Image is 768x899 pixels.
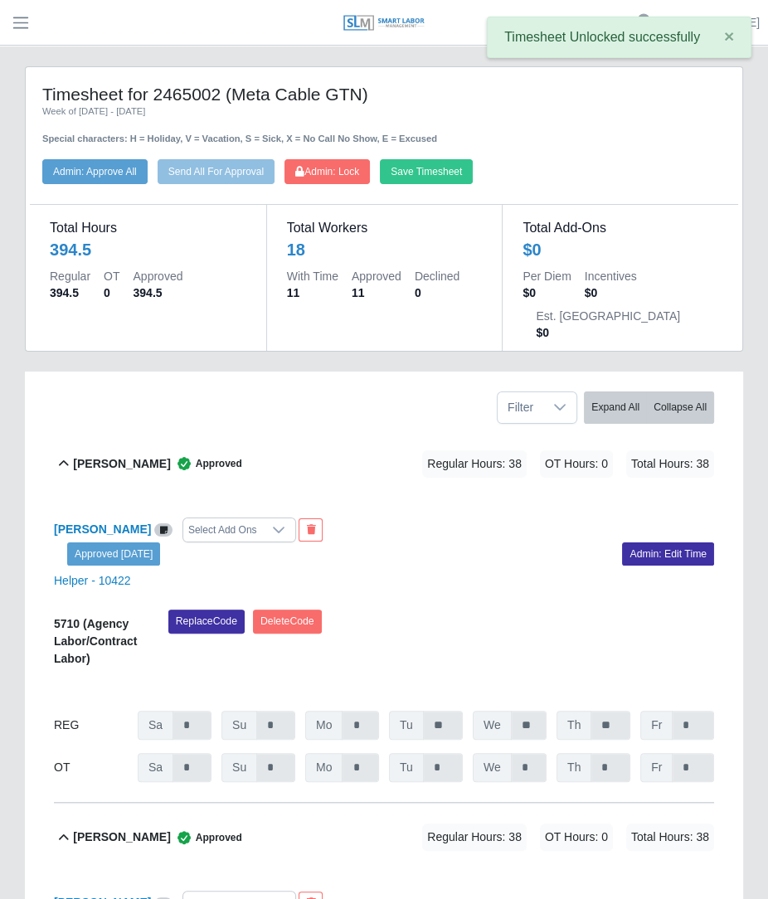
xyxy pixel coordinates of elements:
[54,574,131,587] a: Helper - 10422
[104,284,119,301] dd: 0
[287,284,338,301] dd: 11
[133,268,182,284] dt: Approved
[171,829,242,846] span: Approved
[380,159,473,184] button: Save Timesheet
[42,104,726,119] div: Week of [DATE] - [DATE]
[295,166,359,177] span: Admin: Lock
[343,14,425,32] img: SLM Logo
[626,450,714,478] span: Total Hours: 38
[221,753,257,782] span: Su
[50,218,246,238] dt: Total Hours
[138,711,173,740] span: Sa
[284,159,370,184] button: Admin: Lock
[287,268,338,284] dt: With Time
[626,824,714,851] span: Total Hours: 38
[287,218,483,238] dt: Total Workers
[523,268,571,284] dt: Per Diem
[42,159,148,184] button: Admin: Approve All
[557,753,591,782] span: Th
[50,284,90,301] dd: 394.5
[352,284,401,301] dd: 11
[54,617,137,665] b: 5710 (Agency Labor/Contract Labor)
[585,268,637,284] dt: Incentives
[540,824,613,851] span: OT Hours: 0
[305,711,343,740] span: Mo
[158,159,275,184] button: Send All For Approval
[584,391,714,424] div: bulk actions
[498,392,543,423] span: Filter
[54,711,128,740] div: REG
[54,430,714,498] button: [PERSON_NAME] Approved Regular Hours: 38 OT Hours: 0 Total Hours: 38
[422,824,527,851] span: Regular Hours: 38
[536,324,680,341] dd: $0
[171,455,242,472] span: Approved
[422,450,527,478] span: Regular Hours: 38
[352,268,401,284] dt: Approved
[523,218,718,238] dt: Total Add-Ons
[133,284,182,301] dd: 394.5
[287,238,483,261] div: 18
[154,522,173,536] a: View/Edit Notes
[622,542,714,566] a: Admin: Edit Time
[138,753,173,782] span: Sa
[253,610,322,633] button: DeleteCode
[487,17,751,58] div: Timesheet Unlocked successfully
[415,268,459,284] dt: Declined
[523,238,718,261] div: $0
[415,284,459,301] dd: 0
[104,268,119,284] dt: OT
[73,455,170,473] b: [PERSON_NAME]
[50,268,90,284] dt: Regular
[540,450,613,478] span: OT Hours: 0
[557,711,591,740] span: Th
[299,518,323,542] button: End Worker & Remove from the Timesheet
[640,753,673,782] span: Fr
[305,753,343,782] span: Mo
[389,711,424,740] span: Tu
[50,238,246,261] div: 394.5
[183,518,262,542] div: Select Add Ons
[640,711,673,740] span: Fr
[221,711,257,740] span: Su
[42,84,726,104] h4: Timesheet for 2465002 (Meta Cable GTN)
[584,391,647,424] button: Expand All
[54,753,128,782] div: OT
[585,284,637,301] dd: $0
[73,829,170,846] b: [PERSON_NAME]
[168,610,245,633] button: ReplaceCode
[42,119,726,146] div: Special characters: H = Holiday, V = Vacation, S = Sick, X = No Call No Show, E = Excused
[473,753,512,782] span: We
[664,14,760,32] a: [PERSON_NAME]
[54,522,151,536] a: [PERSON_NAME]
[536,308,680,324] dt: Est. [GEOGRAPHIC_DATA]
[523,284,571,301] dd: $0
[646,391,714,424] button: Collapse All
[54,804,714,871] button: [PERSON_NAME] Approved Regular Hours: 38 OT Hours: 0 Total Hours: 38
[389,753,424,782] span: Tu
[67,542,160,566] a: Approved [DATE]
[473,711,512,740] span: We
